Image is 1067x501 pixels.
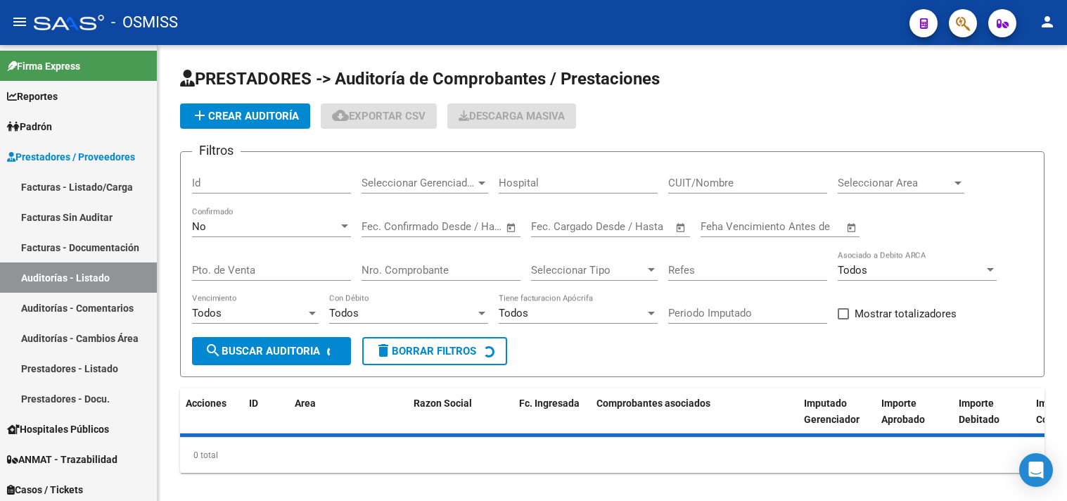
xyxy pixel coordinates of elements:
[180,438,1044,473] div: 0 total
[205,342,222,359] mat-icon: search
[531,264,645,277] span: Seleccionar Tipo
[596,398,710,409] span: Comprobantes asociados
[180,103,310,129] button: Crear Auditoría
[408,388,513,450] datatable-header-cell: Razon Social
[186,398,226,409] span: Acciones
[243,388,289,450] datatable-header-cell: ID
[804,398,860,425] span: Imputado Gerenciador
[447,103,576,129] app-download-masive: Descarga masiva de comprobantes (adjuntos)
[504,220,520,236] button: Open calendar
[7,452,117,467] span: ANMAT - Trazabilidad
[362,220,407,233] input: Start date
[332,107,349,124] mat-icon: cloud_download
[205,345,320,357] span: Buscar Auditoria
[192,337,351,365] button: Buscar Auditoria
[7,58,80,74] span: Firma Express
[180,69,660,89] span: PRESTADORES -> Auditoría de Comprobantes / Prestaciones
[959,398,999,425] span: Importe Debitado
[447,103,576,129] button: Descarga Masiva
[673,220,689,236] button: Open calendar
[531,220,577,233] input: Start date
[589,220,658,233] input: End date
[191,110,299,122] span: Crear Auditoría
[192,307,222,319] span: Todos
[7,149,135,165] span: Prestadores / Proveedores
[953,388,1030,450] datatable-header-cell: Importe Debitado
[249,398,258,409] span: ID
[838,264,867,277] span: Todos
[513,388,591,450] datatable-header-cell: Fc. Ingresada
[11,13,28,30] mat-icon: menu
[7,482,83,497] span: Casos / Tickets
[519,398,580,409] span: Fc. Ingresada
[844,220,860,236] button: Open calendar
[362,337,507,365] button: Borrar Filtros
[321,103,437,129] button: Exportar CSV
[7,119,52,134] span: Padrón
[295,398,316,409] span: Area
[375,345,476,357] span: Borrar Filtros
[876,388,953,450] datatable-header-cell: Importe Aprobado
[798,388,876,450] datatable-header-cell: Imputado Gerenciador
[855,305,957,322] span: Mostrar totalizadores
[7,421,109,437] span: Hospitales Públicos
[459,110,565,122] span: Descarga Masiva
[1039,13,1056,30] mat-icon: person
[7,89,58,104] span: Reportes
[332,110,426,122] span: Exportar CSV
[362,177,475,189] span: Seleccionar Gerenciador
[591,388,798,450] datatable-header-cell: Comprobantes asociados
[329,307,359,319] span: Todos
[838,177,952,189] span: Seleccionar Area
[420,220,488,233] input: End date
[192,220,206,233] span: No
[499,307,528,319] span: Todos
[191,107,208,124] mat-icon: add
[180,388,243,450] datatable-header-cell: Acciones
[414,398,472,409] span: Razon Social
[192,141,241,160] h3: Filtros
[375,342,392,359] mat-icon: delete
[881,398,925,425] span: Importe Aprobado
[111,7,178,38] span: - OSMISS
[1019,453,1053,487] div: Open Intercom Messenger
[289,388,388,450] datatable-header-cell: Area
